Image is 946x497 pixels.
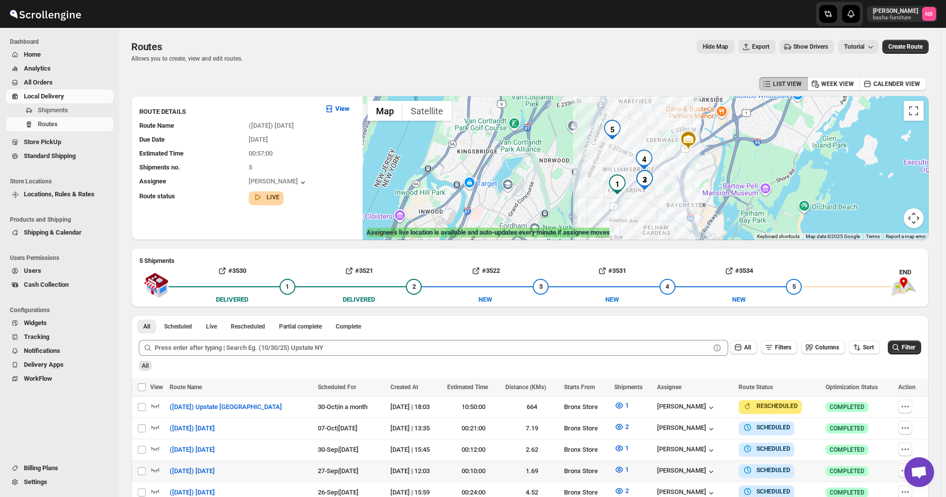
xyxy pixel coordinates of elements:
img: shop.svg [144,266,169,305]
div: 00:10:00 [447,466,500,476]
span: 27-Sep | [DATE] [318,467,359,475]
button: Filter [888,340,921,354]
div: Bronx Store [564,402,608,412]
span: Store Locations [10,177,114,185]
div: NEW [605,295,619,305]
span: COMPLETED [830,403,864,411]
span: COMPLETED [830,446,864,454]
button: All Orders [6,76,113,89]
span: Users Permissions [10,254,114,262]
button: 2 [608,419,635,435]
span: Route Name [139,122,174,129]
span: WEEK VIEW [821,80,854,88]
b: SCHEDULED [757,445,790,452]
div: Bronx Store [564,445,608,455]
div: [PERSON_NAME] [249,177,308,187]
div: [PERSON_NAME] [657,424,716,434]
span: Route Name [170,384,202,391]
div: [DATE] | 18:03 [390,402,441,412]
text: NB [926,11,933,17]
span: 1 [285,283,289,290]
div: NEW [732,295,746,305]
span: 1 [625,402,629,409]
button: Show satellite imagery [402,101,452,121]
div: [DATE] | 12:03 [390,466,441,476]
span: 2 [625,487,629,495]
button: RESCHEDULED [743,401,798,411]
span: ([DATE]) [DATE] [170,445,215,455]
span: Create Route [888,43,923,51]
span: Users [24,267,41,274]
button: 1 [608,462,635,478]
span: All [143,323,150,331]
button: Create Route [882,40,929,54]
b: #3522 [482,267,500,274]
div: [DATE] | 15:45 [390,445,441,455]
button: Users [6,264,113,278]
span: Filter [902,344,915,351]
span: Analytics [24,65,51,72]
button: Home [6,48,113,62]
span: Dashboard [10,38,114,46]
button: [PERSON_NAME] [657,403,716,413]
button: WorkFlow [6,372,113,386]
button: ([DATE]) [DATE] [164,420,221,436]
button: 1 [608,398,635,414]
div: 00:21:00 [447,423,500,433]
button: Keyboard shortcuts [757,233,800,240]
span: Standard Shipping [24,152,76,160]
button: Analytics [6,62,113,76]
span: 07-Oct | [DATE] [318,424,358,432]
button: Tracking [6,330,113,344]
span: 4 [665,283,669,290]
button: #3534 [675,263,802,279]
button: Map camera controls [904,208,924,228]
span: Show Drivers [793,43,828,51]
p: Allows you to create, view and edit routes. [131,55,243,63]
b: SCHEDULED [757,467,790,474]
span: COMPLETED [830,424,864,432]
button: SCHEDULED [743,487,790,497]
span: 1 [625,444,629,452]
span: Starts From [564,384,595,391]
span: Estimated Time [447,384,488,391]
span: Cash Collection [24,281,69,288]
span: Locations, Rules & Rates [24,190,95,198]
button: Sort [849,340,880,354]
b: #3531 [608,267,626,274]
span: Due Date [139,136,165,143]
div: Open chat [904,457,934,487]
span: Estimated Time [139,150,184,157]
span: All Orders [24,79,53,86]
div: 7.19 [505,423,558,433]
span: Home [24,51,41,58]
div: Bronx Store [564,466,608,476]
span: View [150,384,163,391]
span: Sort [863,344,874,351]
h2: 5 Shipments [139,256,921,266]
div: [PERSON_NAME] [657,445,716,455]
button: WEEK VIEW [807,77,860,91]
button: Toggle fullscreen view [904,101,924,121]
span: Billing Plans [24,464,58,472]
img: ScrollEngine [8,1,83,26]
span: Created At [390,384,418,391]
span: Export [752,43,769,51]
a: Terms (opens in new tab) [866,234,880,239]
span: Shipments no. [139,164,180,171]
span: Local Delivery [24,92,64,100]
span: Store PickUp [24,138,61,146]
label: Assignee's live location is available and auto-updates every minute if assignee moves [367,228,610,238]
span: LIST VIEW [773,80,802,88]
span: Route status [139,192,175,200]
p: basha-furniture [873,15,918,21]
span: Notifications [24,347,60,354]
span: Scheduled [164,323,192,331]
span: WorkFlow [24,375,52,382]
span: Settings [24,478,47,486]
button: CALENDER VIEW [859,77,926,91]
button: All [730,340,757,354]
button: Locations, Rules & Rates [6,187,113,201]
button: SCHEDULED [743,465,790,475]
b: #3530 [228,267,246,274]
